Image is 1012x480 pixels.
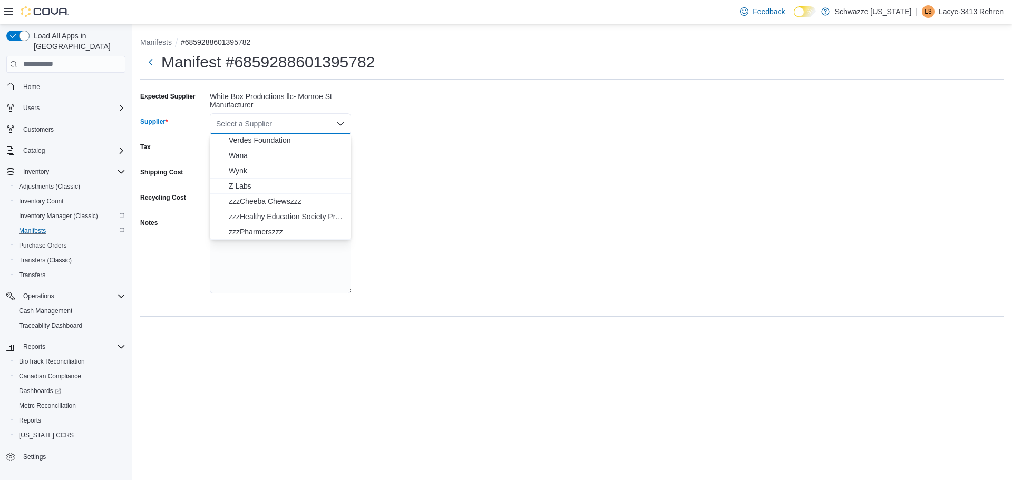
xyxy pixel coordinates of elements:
[835,5,912,18] p: Schwazze [US_STATE]
[11,253,130,268] button: Transfers (Classic)
[15,239,125,252] span: Purchase Orders
[19,212,98,220] span: Inventory Manager (Classic)
[19,357,85,366] span: BioTrack Reconciliation
[15,385,65,397] a: Dashboards
[229,181,345,191] span: Z Labs
[19,431,74,439] span: [US_STATE] CCRS
[140,193,186,202] label: Recycling Cost
[229,150,345,161] span: Wana
[15,224,125,237] span: Manifests
[2,339,130,354] button: Reports
[210,209,351,224] button: zzzHealthy Education Society Productionzzz
[30,31,125,52] span: Load All Apps in [GEOGRAPHIC_DATA]
[2,449,130,464] button: Settings
[19,256,72,265] span: Transfers (Classic)
[11,303,130,318] button: Cash Management
[23,342,45,351] span: Reports
[15,195,68,208] a: Inventory Count
[11,268,130,282] button: Transfers
[23,83,40,91] span: Home
[11,223,130,238] button: Manifests
[15,224,50,237] a: Manifests
[11,384,130,398] a: Dashboards
[794,6,816,17] input: Dark Mode
[11,428,130,443] button: [US_STATE] CCRS
[19,165,125,178] span: Inventory
[19,271,45,279] span: Transfers
[19,401,76,410] span: Metrc Reconciliation
[19,290,125,302] span: Operations
[19,340,50,353] button: Reports
[23,453,46,461] span: Settings
[19,81,44,93] a: Home
[2,122,130,137] button: Customers
[19,290,59,302] button: Operations
[229,165,345,176] span: Wynk
[794,17,794,18] span: Dark Mode
[939,5,1004,18] p: Lacye-3413 Rehren
[15,269,50,281] a: Transfers
[229,135,345,145] span: Verdes Foundation
[2,101,130,115] button: Users
[140,117,168,126] label: Supplier
[925,5,931,18] span: L3
[15,370,125,383] span: Canadian Compliance
[210,148,351,163] button: Wana
[15,210,125,222] span: Inventory Manager (Classic)
[11,194,130,209] button: Inventory Count
[15,319,86,332] a: Traceabilty Dashboard
[2,143,130,158] button: Catalog
[15,319,125,332] span: Traceabilty Dashboard
[19,340,125,353] span: Reports
[11,369,130,384] button: Canadian Compliance
[15,239,71,252] a: Purchase Orders
[11,238,130,253] button: Purchase Orders
[11,209,130,223] button: Inventory Manager (Classic)
[140,37,1004,50] nav: An example of EuiBreadcrumbs
[23,104,40,112] span: Users
[19,102,125,114] span: Users
[19,307,72,315] span: Cash Management
[181,38,250,46] button: #6859288601395782
[19,144,125,157] span: Catalog
[15,305,76,317] a: Cash Management
[19,144,49,157] button: Catalog
[11,398,130,413] button: Metrc Reconciliation
[2,289,130,303] button: Operations
[210,88,351,109] div: White Box Productions llc- Monroe St Manufacturer
[916,5,918,18] p: |
[210,133,351,148] button: Verdes Foundation
[140,168,183,177] label: Shipping Cost
[15,370,85,383] a: Canadian Compliance
[15,385,125,397] span: Dashboards
[229,211,345,222] span: zzzHealthy Education Society Productionzzz
[15,429,125,442] span: Washington CCRS
[15,254,125,267] span: Transfers (Classic)
[21,6,69,17] img: Cova
[19,321,82,330] span: Traceabilty Dashboard
[753,6,785,17] span: Feedback
[11,354,130,369] button: BioTrack Reconciliation
[15,180,84,193] a: Adjustments (Classic)
[922,5,935,18] div: Lacye-3413 Rehren
[15,269,125,281] span: Transfers
[23,168,49,176] span: Inventory
[15,355,89,368] a: BioTrack Reconciliation
[229,196,345,207] span: zzzCheeba Chewszzz
[140,143,151,151] label: Tax
[15,355,125,368] span: BioTrack Reconciliation
[336,120,345,128] button: Close list of options
[19,387,61,395] span: Dashboards
[15,305,125,317] span: Cash Management
[15,399,125,412] span: Metrc Reconciliation
[15,414,125,427] span: Reports
[15,195,125,208] span: Inventory Count
[19,450,50,463] a: Settings
[11,318,130,333] button: Traceabilty Dashboard
[229,227,345,237] span: zzzPharmerszzz
[11,413,130,428] button: Reports
[15,210,102,222] a: Inventory Manager (Classic)
[19,182,80,191] span: Adjustments (Classic)
[210,163,351,179] button: Wynk
[23,292,54,300] span: Operations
